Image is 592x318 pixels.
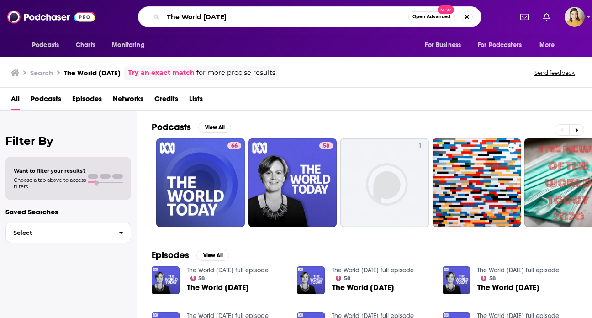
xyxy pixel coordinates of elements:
[340,138,429,227] a: 1
[30,69,53,77] h3: Search
[5,134,131,148] h2: Filter By
[7,8,95,26] img: Podchaser - Follow, Share and Rate Podcasts
[5,207,131,216] p: Saved Searches
[6,230,111,236] span: Select
[64,69,121,77] h3: The World [DATE]
[113,91,143,110] a: Networks
[189,91,203,110] a: Lists
[565,7,585,27] span: Logged in as rebecca77781
[152,249,189,261] h2: Episodes
[533,37,566,54] button: open menu
[106,37,156,54] button: open menu
[323,142,329,151] span: 58
[319,142,333,149] a: 58
[11,91,20,110] a: All
[231,142,238,151] span: 66
[14,168,86,174] span: Want to filter your results?
[187,284,249,291] span: The World [DATE]
[198,276,205,281] span: 58
[26,37,71,54] button: open menu
[227,142,241,149] a: 66
[198,122,231,133] button: View All
[478,39,522,52] span: For Podcasters
[76,39,95,52] span: Charts
[152,266,180,294] img: The World Today
[477,284,539,291] span: The World [DATE]
[14,177,86,190] span: Choose a tab above to access filters.
[72,91,102,110] a: Episodes
[477,284,539,291] a: The World Today
[539,39,555,52] span: More
[112,39,144,52] span: Monitoring
[418,142,422,151] span: 1
[156,138,245,227] a: 66
[163,10,408,24] input: Search podcasts, credits, & more...
[152,249,229,261] a: EpisodesView All
[187,284,249,291] a: The World Today
[438,5,454,14] span: New
[532,69,577,77] button: Send feedback
[190,276,205,281] a: 58
[565,7,585,27] button: Show profile menu
[32,39,59,52] span: Podcasts
[196,250,229,261] button: View All
[332,284,394,291] span: The World [DATE]
[138,6,481,27] div: Search podcasts, credits, & more...
[196,68,275,78] span: for more precise results
[152,122,231,133] a: PodcastsView All
[408,11,455,22] button: Open AdvancedNew
[128,68,195,78] a: Try an exact match
[332,266,414,274] a: The World Today full episode
[539,9,554,25] a: Show notifications dropdown
[481,276,496,281] a: 58
[425,39,461,52] span: For Business
[70,37,101,54] a: Charts
[517,9,532,25] a: Show notifications dropdown
[152,122,191,133] h2: Podcasts
[344,276,350,281] span: 58
[472,37,535,54] button: open menu
[412,15,450,19] span: Open Advanced
[297,266,325,294] img: The World Today
[477,266,559,274] a: The World Today full episode
[154,91,178,110] a: Credits
[187,266,269,274] a: The World Today full episode
[5,223,131,243] button: Select
[332,284,394,291] a: The World Today
[336,276,350,281] a: 58
[248,138,337,227] a: 58
[415,142,425,149] a: 1
[565,7,585,27] img: User Profile
[31,91,61,110] a: Podcasts
[418,37,472,54] button: open menu
[443,266,470,294] img: The World Today
[489,276,496,281] span: 58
